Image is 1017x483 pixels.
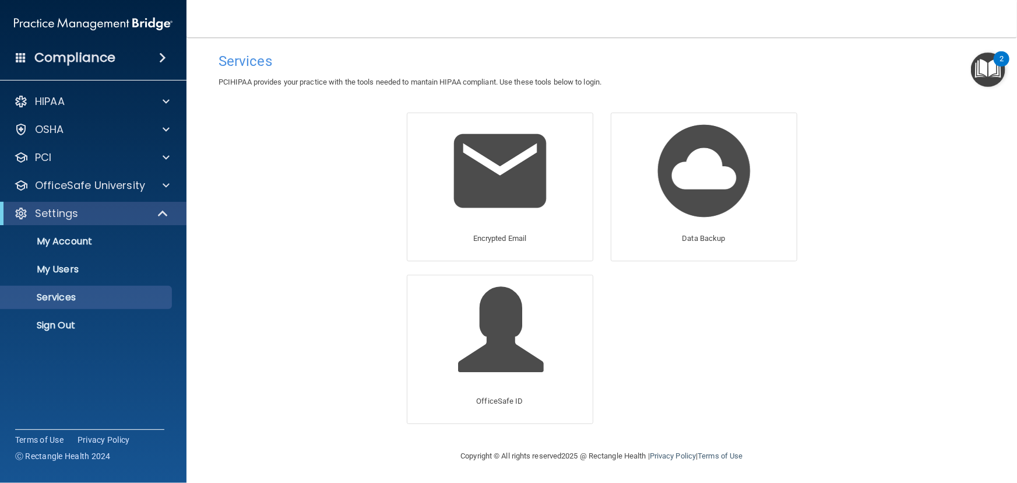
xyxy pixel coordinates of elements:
[650,452,696,460] a: Privacy Policy
[15,450,111,462] span: Ⓒ Rectangle Health 2024
[611,113,797,261] a: Data Backup Data Backup
[8,320,167,331] p: Sign Out
[407,113,593,261] a: Encrypted Email Encrypted Email
[14,178,170,192] a: OfficeSafe University
[219,78,601,86] span: PCIHIPAA provides your practice with the tools needed to mantain HIPAA compliant. Use these tools...
[682,232,725,246] p: Data Backup
[8,236,167,247] p: My Account
[35,94,65,108] p: HIPAA
[14,206,169,220] a: Settings
[389,437,815,475] div: Copyright © All rights reserved 2025 @ Rectangle Health | |
[34,50,115,66] h4: Compliance
[8,264,167,275] p: My Users
[445,116,555,226] img: Encrypted Email
[971,52,1005,87] button: Open Resource Center, 2 new notifications
[78,434,130,446] a: Privacy Policy
[35,150,51,164] p: PCI
[14,150,170,164] a: PCI
[1000,59,1004,74] div: 2
[14,94,170,108] a: HIPAA
[649,116,759,226] img: Data Backup
[476,394,523,408] p: OfficeSafe ID
[15,434,64,446] a: Terms of Use
[219,54,985,69] h4: Services
[14,123,170,136] a: OSHA
[35,178,145,192] p: OfficeSafe University
[473,232,527,246] p: Encrypted Email
[698,452,742,460] a: Terms of Use
[815,400,1003,447] iframe: Drift Widget Chat Controller
[8,292,167,303] p: Services
[35,123,64,136] p: OSHA
[35,206,78,220] p: Settings
[407,275,593,423] a: OfficeSafe ID
[14,12,173,36] img: PMB logo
